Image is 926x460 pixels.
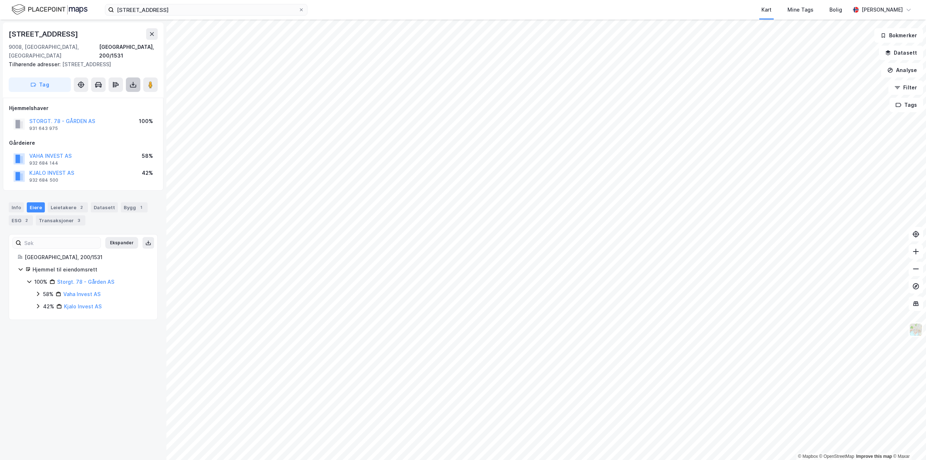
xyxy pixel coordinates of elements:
[787,5,814,14] div: Mine Tags
[874,28,923,43] button: Bokmerker
[798,454,818,459] a: Mapbox
[78,204,85,211] div: 2
[121,202,148,212] div: Bygg
[99,43,158,60] div: [GEOGRAPHIC_DATA], 200/1531
[29,177,58,183] div: 932 684 500
[889,98,923,112] button: Tags
[9,104,157,113] div: Hjemmelshaver
[36,215,85,225] div: Transaksjoner
[23,217,30,224] div: 2
[57,279,114,285] a: Storgt. 78 - Gården AS
[43,290,54,299] div: 58%
[34,278,47,286] div: 100%
[879,46,923,60] button: Datasett
[888,80,923,95] button: Filter
[12,3,88,16] img: logo.f888ab2527a4732fd821a326f86c7f29.svg
[75,217,82,224] div: 3
[21,237,101,248] input: Søk
[27,202,45,212] div: Eiere
[890,425,926,460] div: Kontrollprogram for chat
[142,169,153,177] div: 42%
[139,117,153,126] div: 100%
[43,302,54,311] div: 42%
[25,253,149,262] div: [GEOGRAPHIC_DATA], 200/1531
[137,204,145,211] div: 1
[9,202,24,212] div: Info
[48,202,88,212] div: Leietakere
[91,202,118,212] div: Datasett
[29,126,58,131] div: 931 643 975
[64,303,102,309] a: Kjalo Invest AS
[9,61,62,67] span: Tilhørende adresser:
[9,43,99,60] div: 9008, [GEOGRAPHIC_DATA], [GEOGRAPHIC_DATA]
[761,5,772,14] div: Kart
[9,77,71,92] button: Tag
[909,323,923,337] img: Z
[890,425,926,460] iframe: Chat Widget
[114,4,298,15] input: Søk på adresse, matrikkel, gårdeiere, leietakere eller personer
[819,454,854,459] a: OpenStreetMap
[142,152,153,160] div: 58%
[33,265,149,274] div: Hjemmel til eiendomsrett
[9,60,152,69] div: [STREET_ADDRESS]
[881,63,923,77] button: Analyse
[829,5,842,14] div: Bolig
[9,215,33,225] div: ESG
[856,454,892,459] a: Improve this map
[63,291,101,297] a: Vaha Invest AS
[9,28,80,40] div: [STREET_ADDRESS]
[9,139,157,147] div: Gårdeiere
[862,5,903,14] div: [PERSON_NAME]
[105,237,138,249] button: Ekspander
[29,160,58,166] div: 932 684 144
